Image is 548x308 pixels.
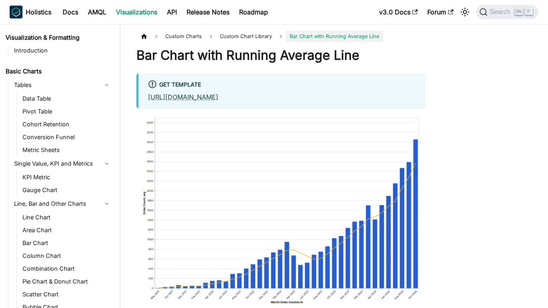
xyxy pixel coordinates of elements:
[148,93,218,101] a: [URL][DOMAIN_NAME]
[216,30,276,42] a: Custom Chart Library
[476,5,538,19] button: Search (Ctrl+K)
[12,197,113,210] a: Line, Bar and Other Charts
[12,157,113,170] a: Single Value, KPI and Metrics
[20,263,113,274] a: Combination Chart
[161,30,206,42] span: Custom Charts
[83,6,111,18] a: AMQL
[20,106,113,117] a: Pivot Table
[234,6,273,18] a: Roadmap
[111,6,162,18] a: Visualizations
[10,6,51,18] a: HolisticsHolistics
[20,132,113,143] a: Conversion Funnel
[422,6,458,18] a: Forum
[162,6,182,18] a: API
[12,79,113,91] a: Tables
[136,30,425,42] nav: Breadcrumbs
[20,289,113,300] a: Scatter Chart
[148,80,416,90] div: Get Template
[20,172,113,183] a: KPI Metric
[10,6,22,18] img: Holistics
[487,8,515,16] span: Search
[20,119,113,130] a: Cohort Retention
[3,66,113,77] a: Basic Charts
[20,93,113,104] a: Data Table
[182,6,234,18] a: Release Notes
[136,30,152,42] a: Home page
[12,45,113,56] a: Introduction
[58,6,83,18] a: Docs
[20,144,113,156] a: Metric Sheets
[459,6,471,18] button: Switch between dark and light mode (currently light mode)
[20,250,113,261] a: Column Chart
[20,237,113,249] a: Bar Chart
[374,6,422,18] a: v3.0 Docs
[136,47,425,63] h1: Bar Chart with Running Average Line
[136,115,425,307] img: reporting-custom-chart/bar-chart-with-moving-average
[20,225,113,236] a: Area Chart
[286,30,383,42] span: Bar Chart with Running Average Line
[20,212,113,223] a: Line Chart
[20,276,113,287] a: Pie Chart & Donut Chart
[220,33,272,39] span: Custom Chart Library
[20,184,113,196] a: Gauge Chart
[525,8,533,15] kbd: K
[3,32,113,43] a: Visualization & Formatting
[26,7,51,17] b: Holistics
